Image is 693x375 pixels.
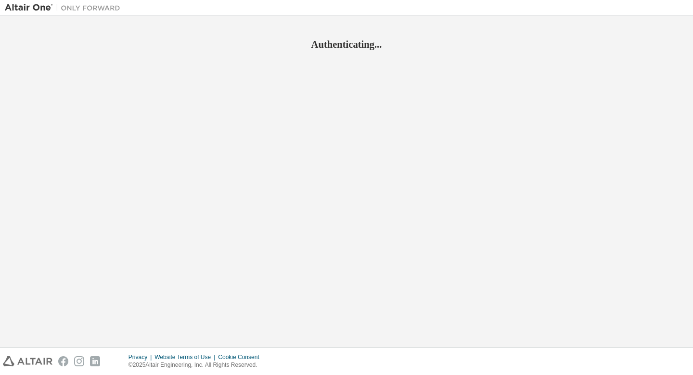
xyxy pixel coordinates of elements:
[5,38,688,51] h2: Authenticating...
[154,353,218,361] div: Website Terms of Use
[90,356,100,366] img: linkedin.svg
[3,356,52,366] img: altair_logo.svg
[74,356,84,366] img: instagram.svg
[5,3,125,13] img: Altair One
[218,353,265,361] div: Cookie Consent
[128,353,154,361] div: Privacy
[58,356,68,366] img: facebook.svg
[128,361,265,369] p: © 2025 Altair Engineering, Inc. All Rights Reserved.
